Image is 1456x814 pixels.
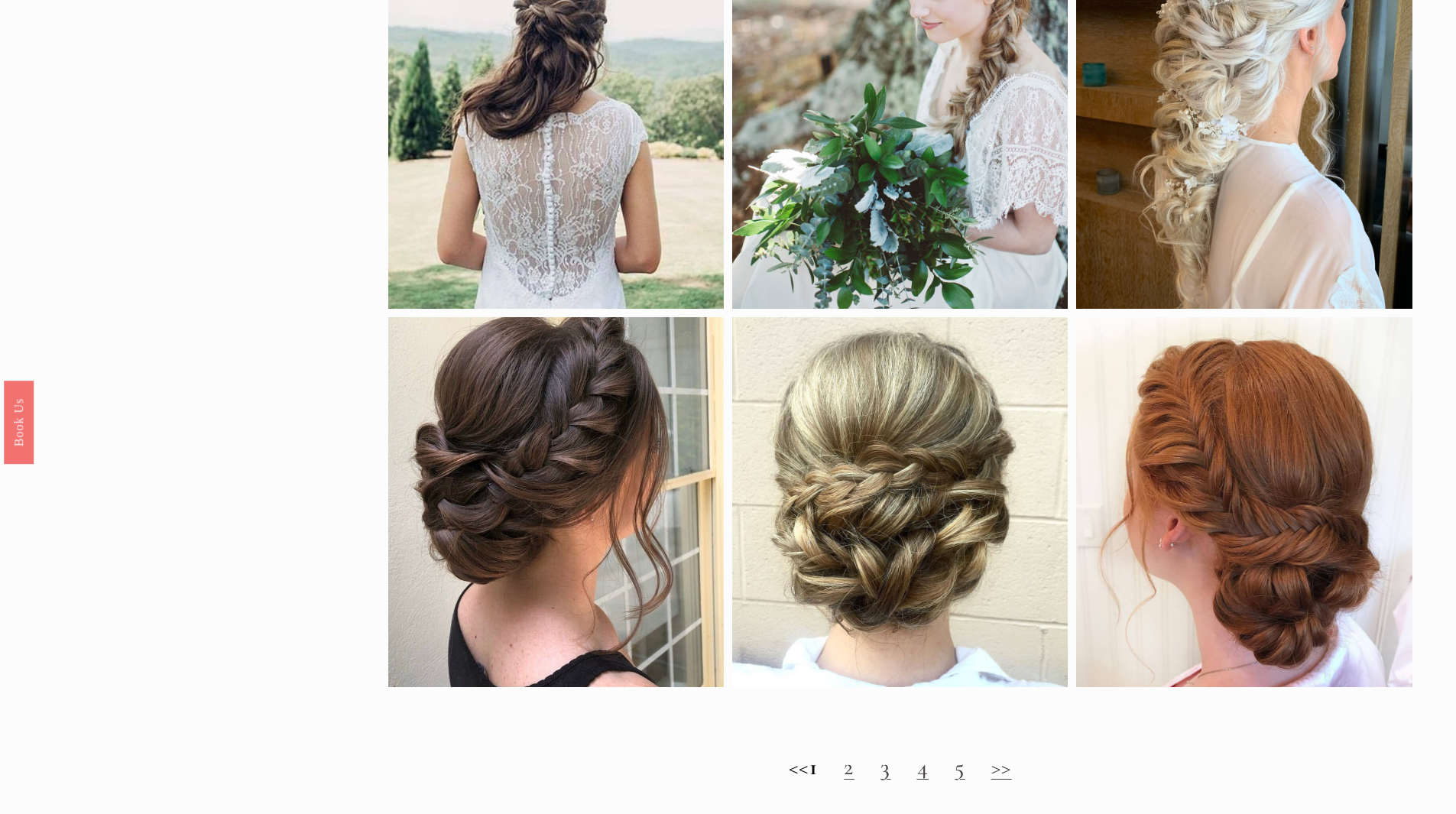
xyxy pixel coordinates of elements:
a: 5 [955,753,965,781]
a: Book Us [4,380,34,463]
a: 3 [880,753,891,781]
a: 4 [917,753,929,781]
h2: << [388,754,1412,781]
a: >> [991,753,1012,781]
a: 2 [844,753,854,781]
strong: 1 [809,753,819,781]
